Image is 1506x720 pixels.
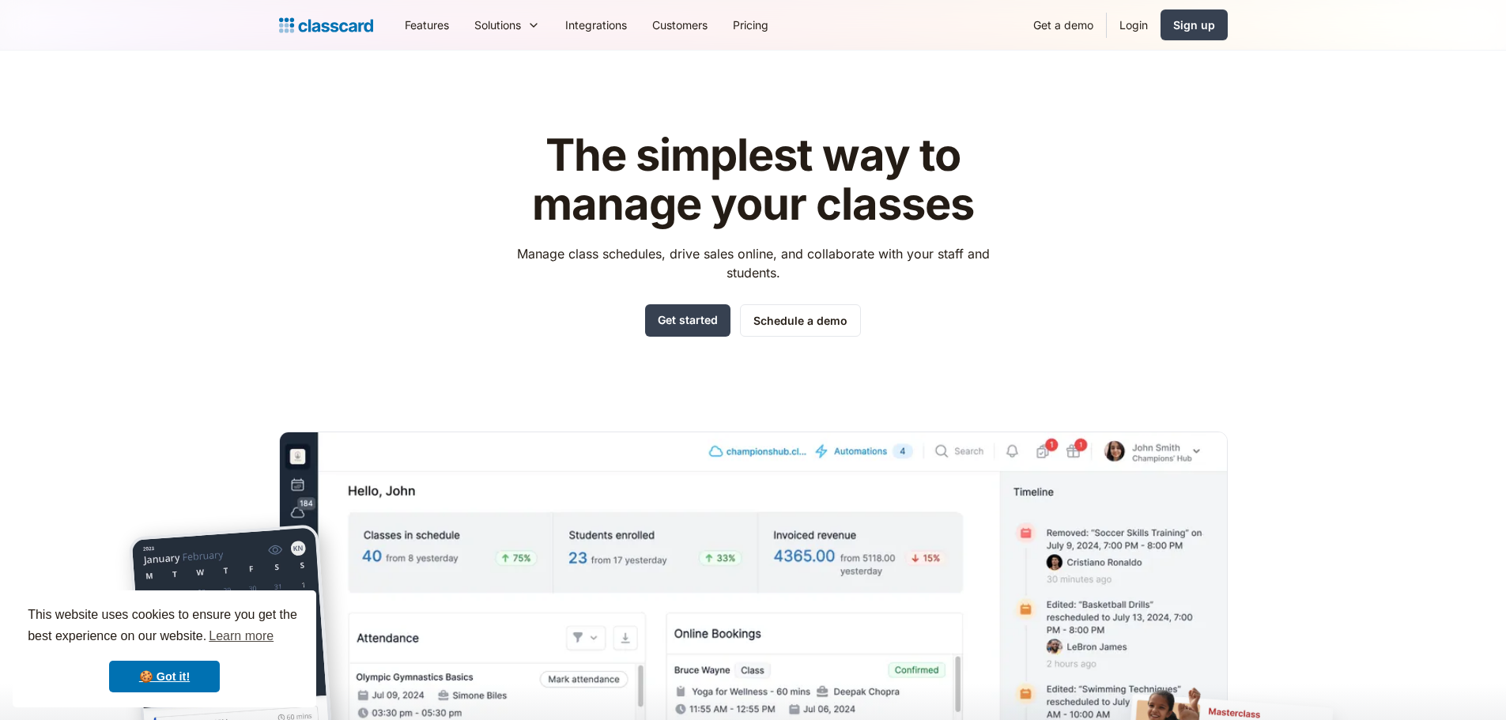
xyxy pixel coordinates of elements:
a: Customers [640,7,720,43]
a: dismiss cookie message [109,661,220,692]
a: Sign up [1161,9,1228,40]
div: Solutions [462,7,553,43]
a: Get a demo [1021,7,1106,43]
span: This website uses cookies to ensure you get the best experience on our website. [28,605,301,648]
a: home [279,14,373,36]
div: cookieconsent [13,590,316,707]
a: Features [392,7,462,43]
a: Pricing [720,7,781,43]
div: Sign up [1173,17,1215,33]
a: Login [1107,7,1161,43]
a: Integrations [553,7,640,43]
h1: The simplest way to manage your classes [502,131,1004,228]
p: Manage class schedules, drive sales online, and collaborate with your staff and students. [502,244,1004,282]
a: Get started [645,304,730,337]
div: Solutions [474,17,521,33]
a: Schedule a demo [740,304,861,337]
a: learn more about cookies [206,624,276,648]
